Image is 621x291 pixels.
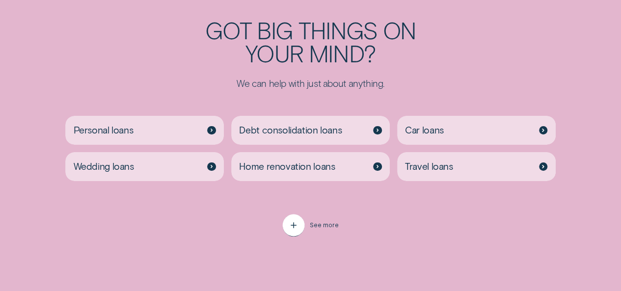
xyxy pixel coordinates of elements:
span: Debt consolidation loans [239,124,342,136]
a: Car loans [397,116,556,145]
a: Wedding loans [65,152,224,181]
a: Personal loans [65,116,224,145]
span: See more [310,222,338,229]
a: Home renovation loans [231,152,390,181]
p: We can help with just about anything. [169,78,452,89]
a: Debt consolidation loans [231,116,390,145]
span: Travel loans [405,160,453,172]
span: Personal loans [74,124,134,136]
span: Home renovation loans [239,160,335,172]
button: See more [283,214,339,236]
a: Travel loans [397,152,556,181]
span: Wedding loans [74,160,134,172]
span: Car loans [405,124,444,136]
h2: Got big things on your mind? [169,18,452,65]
